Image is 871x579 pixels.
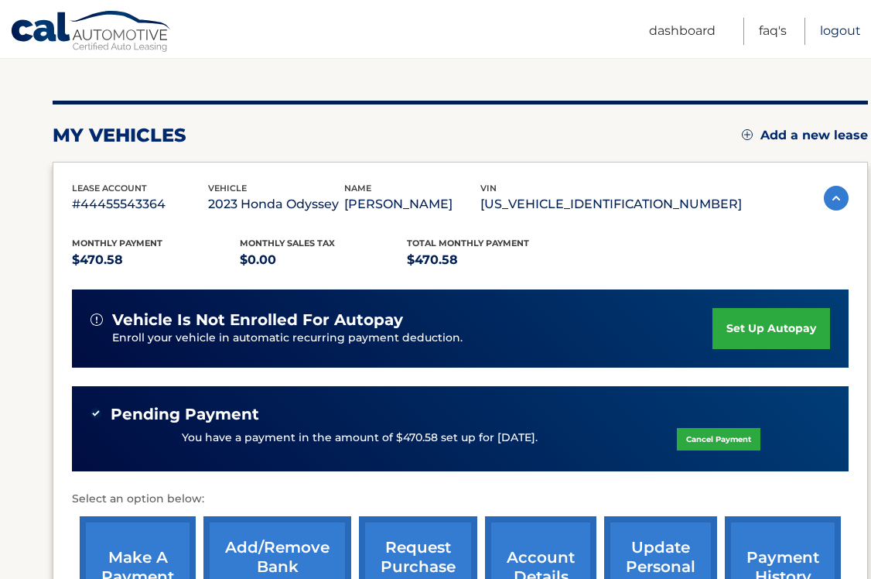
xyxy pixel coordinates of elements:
[72,194,208,215] p: #44455543364
[91,313,103,326] img: alert-white.svg
[824,186,849,211] img: accordion-active.svg
[407,249,575,271] p: $470.58
[407,238,529,248] span: Total Monthly Payment
[53,124,186,147] h2: my vehicles
[344,183,371,194] span: name
[72,238,162,248] span: Monthly Payment
[742,129,753,140] img: add.svg
[208,183,247,194] span: vehicle
[677,428,760,451] a: Cancel Payment
[182,430,538,447] p: You have a payment in the amount of $470.58 set up for [DATE].
[240,238,335,248] span: Monthly sales Tax
[344,194,480,215] p: [PERSON_NAME]
[72,490,849,509] p: Select an option below:
[712,308,830,349] a: set up autopay
[742,128,868,143] a: Add a new lease
[649,18,716,45] a: Dashboard
[112,310,403,330] span: vehicle is not enrolled for autopay
[480,183,497,194] span: vin
[240,249,408,271] p: $0.00
[820,18,861,45] a: Logout
[111,405,259,424] span: Pending Payment
[72,183,147,194] span: lease account
[91,408,101,419] img: check-green.svg
[208,194,344,215] p: 2023 Honda Odyssey
[112,330,712,347] p: Enroll your vehicle in automatic recurring payment deduction.
[759,18,787,45] a: FAQ's
[10,10,172,55] a: Cal Automotive
[480,194,742,215] p: [US_VEHICLE_IDENTIFICATION_NUMBER]
[72,249,240,271] p: $470.58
